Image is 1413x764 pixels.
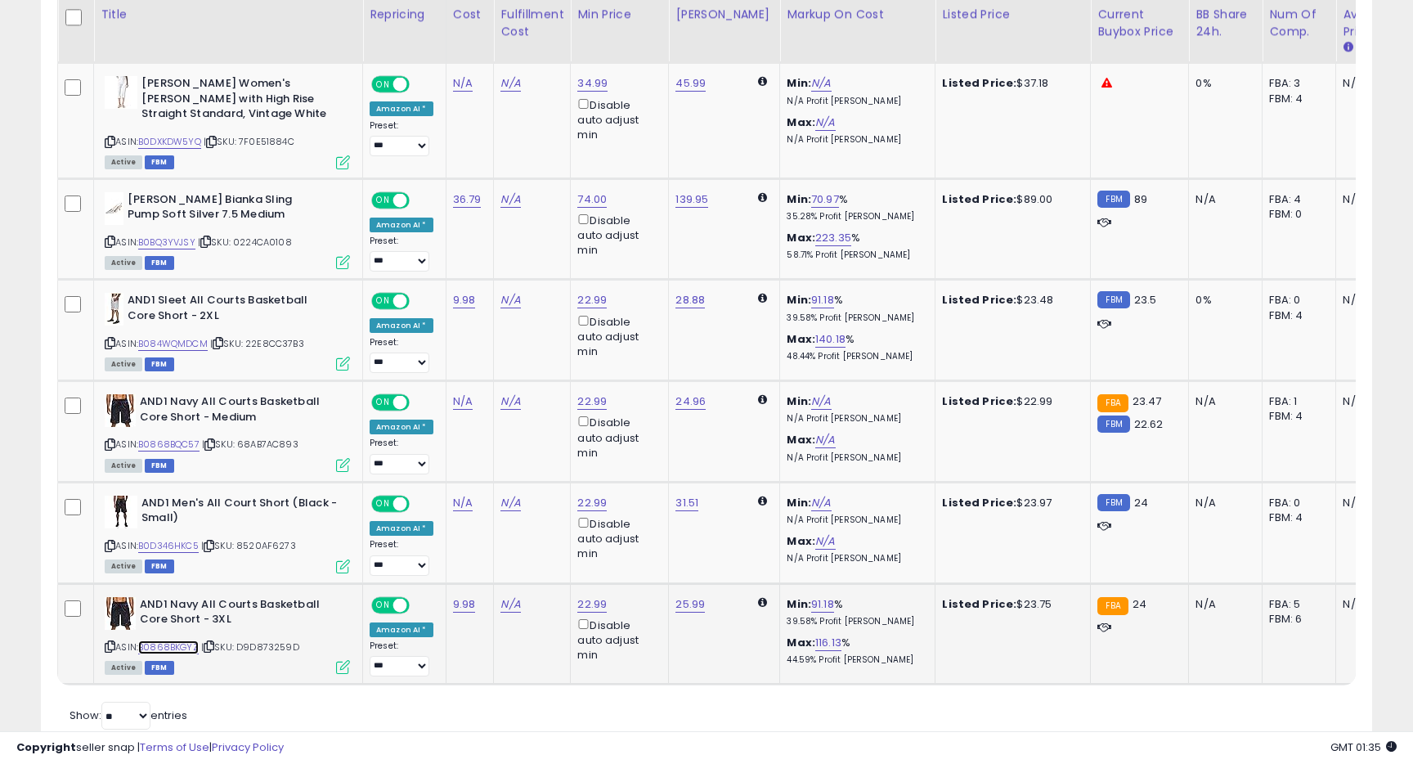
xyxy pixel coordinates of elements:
span: OFF [407,193,433,207]
a: B0BQ3YVJSY [138,236,195,249]
span: | SKU: D9D873259D [201,640,299,654]
div: Markup on Cost [787,6,928,23]
div: % [787,231,922,261]
span: ON [373,598,393,612]
span: 24 [1134,495,1148,510]
p: 39.58% Profit [PERSON_NAME] [787,312,922,324]
a: 116.13 [815,635,841,651]
div: N/A [1195,496,1249,510]
a: 9.98 [453,292,476,308]
a: 70.97 [811,191,839,208]
a: 36.79 [453,191,482,208]
img: 213ubuH4CvL._SL40_.jpg [105,192,123,225]
div: N/A [1343,293,1397,308]
a: N/A [811,75,831,92]
b: Min: [787,393,811,409]
p: N/A Profit [PERSON_NAME] [787,134,922,146]
div: ASIN: [105,293,350,369]
div: $37.18 [942,76,1078,91]
div: Disable auto adjust min [577,515,656,562]
div: FBA: 0 [1269,496,1323,510]
a: 22.99 [577,292,607,308]
img: 41FsHIkCjBL._SL40_.jpg [105,394,136,427]
strong: Copyright [16,739,76,755]
img: 41FsHIkCjBL._SL40_.jpg [105,597,136,630]
b: Min: [787,495,811,510]
a: N/A [500,191,520,208]
div: N/A [1343,394,1397,409]
div: Amazon AI * [370,622,433,637]
div: BB Share 24h. [1195,6,1255,40]
a: N/A [453,75,473,92]
a: 9.98 [453,596,476,613]
div: ASIN: [105,597,350,673]
div: FBA: 3 [1269,76,1323,91]
div: ASIN: [105,192,350,268]
div: FBM: 4 [1269,92,1323,106]
a: N/A [500,495,520,511]
span: All listings currently available for purchase on Amazon [105,661,142,675]
small: FBA [1097,394,1128,412]
div: Preset: [370,120,433,157]
a: B0DXKDW5YQ [138,135,201,149]
div: Disable auto adjust min [577,312,656,360]
div: 0% [1195,76,1249,91]
a: B084WQMDCM [138,337,208,351]
div: N/A [1343,597,1397,612]
div: FBM: 4 [1269,308,1323,323]
b: Listed Price: [942,596,1016,612]
span: 22.62 [1134,416,1164,432]
span: FBM [145,560,174,573]
a: B0868BQC57 [138,438,200,452]
div: ASIN: [105,496,350,572]
p: N/A Profit [PERSON_NAME] [787,413,922,425]
span: All listings currently available for purchase on Amazon [105,357,142,371]
span: | SKU: 8520AF6273 [201,539,296,552]
b: Listed Price: [942,292,1016,308]
a: N/A [500,292,520,308]
p: N/A Profit [PERSON_NAME] [787,553,922,564]
div: N/A [1343,192,1397,207]
span: | SKU: 0224CA0108 [198,236,292,249]
div: Preset: [370,438,433,474]
div: Min Price [577,6,662,23]
p: 39.58% Profit [PERSON_NAME] [787,616,922,627]
small: FBM [1097,494,1129,511]
b: Listed Price: [942,393,1016,409]
span: OFF [407,598,433,612]
b: Max: [787,635,815,650]
b: AND1 Sleet All Courts Basketball Core Short - 2XL [128,293,326,327]
b: Listed Price: [942,75,1016,91]
a: 45.99 [675,75,706,92]
a: 223.35 [815,230,851,246]
div: Preset: [370,337,433,374]
span: ON [373,396,393,410]
p: N/A Profit [PERSON_NAME] [787,452,922,464]
a: 31.51 [675,495,698,511]
p: N/A Profit [PERSON_NAME] [787,515,922,526]
div: Disable auto adjust min [577,96,656,143]
small: FBM [1097,191,1129,208]
a: N/A [453,393,473,410]
a: 22.99 [577,596,607,613]
div: $23.75 [942,597,1078,612]
div: [PERSON_NAME] [675,6,773,23]
div: Listed Price [942,6,1083,23]
div: FBM: 6 [1269,612,1323,627]
div: Fulfillment Cost [500,6,563,40]
div: FBA: 4 [1269,192,1323,207]
span: FBM [145,459,174,473]
span: 24 [1133,596,1146,612]
span: ON [373,78,393,92]
span: OFF [407,78,433,92]
div: N/A [1343,496,1397,510]
b: AND1 Navy All Courts Basketball Core Short - Medium [140,394,339,429]
a: N/A [815,432,835,448]
div: Cost [453,6,487,23]
a: 74.00 [577,191,607,208]
a: 91.18 [811,596,834,613]
div: FBM: 4 [1269,510,1323,525]
div: Preset: [370,236,433,272]
div: Amazon AI * [370,218,433,232]
p: 58.71% Profit [PERSON_NAME] [787,249,922,261]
